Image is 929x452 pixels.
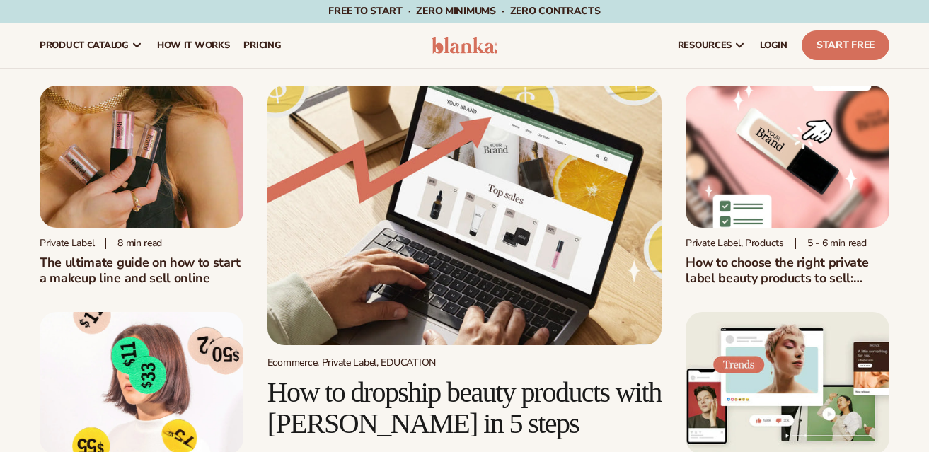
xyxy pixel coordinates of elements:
[671,23,753,68] a: resources
[150,23,237,68] a: How It Works
[267,86,662,345] img: Growing money with ecommerce
[686,237,784,249] div: Private Label, Products
[267,377,662,439] h2: How to dropship beauty products with [PERSON_NAME] in 5 steps
[686,86,889,228] img: Private Label Beauty Products Click
[432,37,498,54] img: logo
[40,86,243,286] a: Person holding branded make up with a solid pink background Private label 8 min readThe ultimate ...
[686,86,889,286] a: Private Label Beauty Products Click Private Label, Products 5 - 6 min readHow to choose the right...
[760,40,787,51] span: LOGIN
[33,23,150,68] a: product catalog
[40,237,94,249] div: Private label
[105,238,162,250] div: 8 min read
[795,238,867,250] div: 5 - 6 min read
[40,255,243,286] h1: The ultimate guide on how to start a makeup line and sell online
[686,255,889,286] h2: How to choose the right private label beauty products to sell: expert advice
[236,23,288,68] a: pricing
[157,40,230,51] span: How It Works
[328,4,600,18] span: Free to start · ZERO minimums · ZERO contracts
[802,30,889,60] a: Start Free
[40,86,243,228] img: Person holding branded make up with a solid pink background
[243,40,281,51] span: pricing
[753,23,795,68] a: LOGIN
[678,40,732,51] span: resources
[40,40,129,51] span: product catalog
[267,357,662,369] div: Ecommerce, Private Label, EDUCATION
